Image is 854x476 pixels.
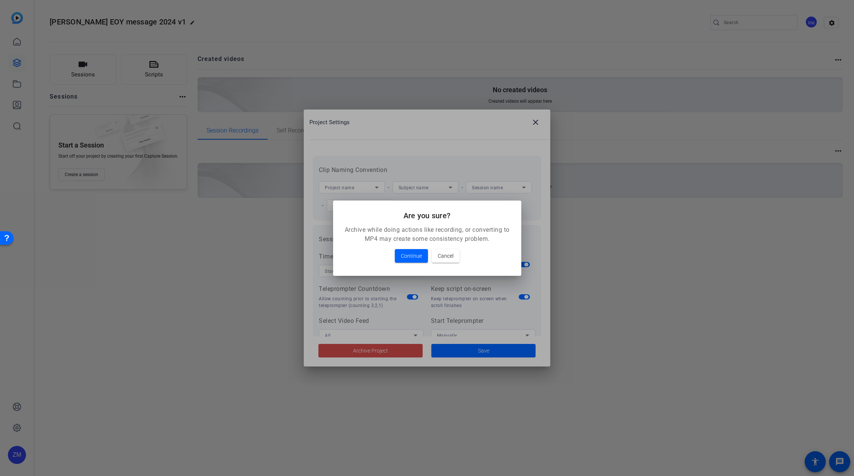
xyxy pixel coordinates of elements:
p: Archive while doing actions like recording, or converting to MP4 may create some consistency prob... [342,225,512,243]
span: Cancel [438,251,454,260]
button: Continue [395,249,428,263]
span: Continue [401,251,422,260]
button: Cancel [432,249,460,263]
h2: Are you sure? [342,210,512,222]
